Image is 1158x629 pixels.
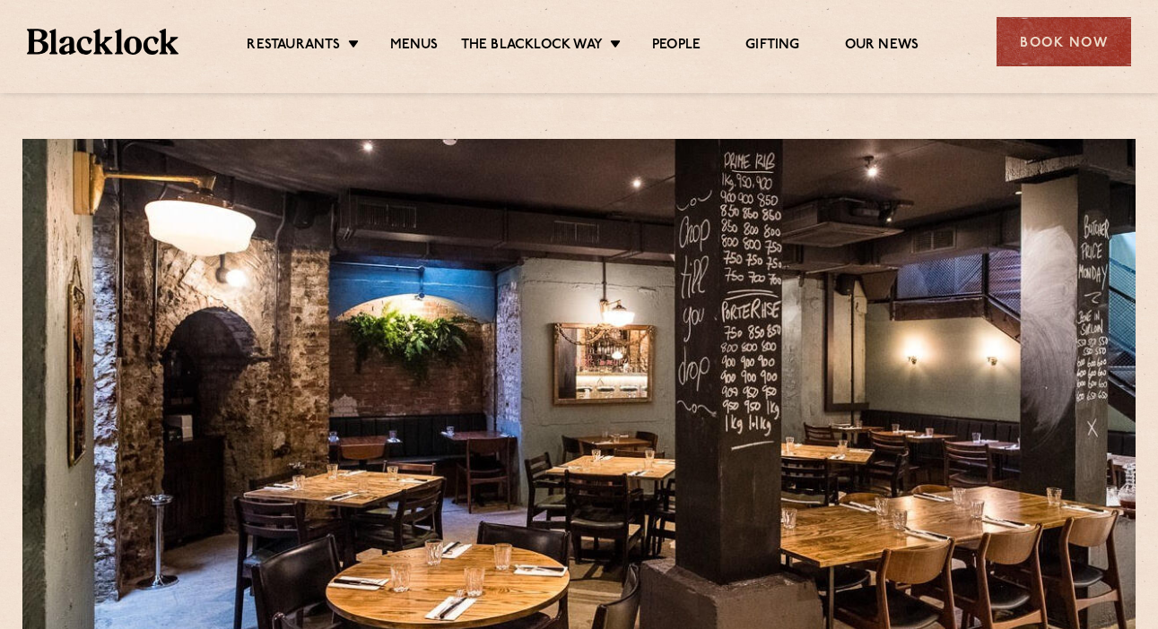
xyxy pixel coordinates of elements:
[461,37,603,56] a: The Blacklock Way
[27,29,178,54] img: BL_Textured_Logo-footer-cropped.svg
[390,37,439,56] a: Menus
[997,17,1131,66] div: Book Now
[247,37,340,56] a: Restaurants
[745,37,799,56] a: Gifting
[845,37,919,56] a: Our News
[652,37,701,56] a: People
